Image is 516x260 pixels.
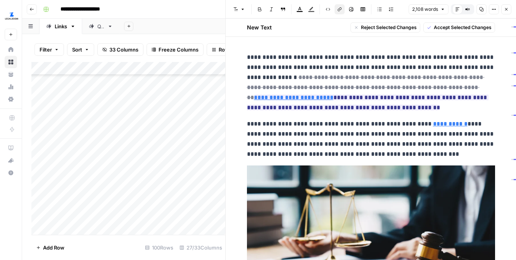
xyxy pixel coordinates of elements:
[207,43,252,56] button: Row Height
[5,68,17,81] a: Your Data
[361,24,417,31] span: Reject Selected Changes
[142,241,176,254] div: 100 Rows
[35,43,64,56] button: Filter
[97,43,143,56] button: 33 Columns
[5,43,17,56] a: Home
[5,6,17,26] button: Workspace: LegalZoom
[5,81,17,93] a: Usage
[5,142,17,154] a: AirOps Academy
[159,46,198,53] span: Freeze Columns
[247,24,272,31] h2: New Text
[147,43,204,56] button: Freeze Columns
[219,46,247,53] span: Row Height
[97,22,104,30] div: QA
[40,46,52,53] span: Filter
[5,167,17,179] button: Help + Support
[434,24,492,31] span: Accept Selected Changes
[67,43,94,56] button: Sort
[5,56,17,68] a: Browse
[40,19,82,34] a: Links
[5,154,17,167] button: What's new?
[82,19,119,34] a: QA
[5,93,17,105] a: Settings
[55,22,67,30] div: Links
[5,155,17,166] div: What's new?
[412,6,438,13] span: 2,108 words
[409,4,449,14] button: 2,108 words
[109,46,138,53] span: 33 Columns
[176,241,225,254] div: 27/33 Columns
[31,241,69,254] button: Add Row
[350,22,420,33] button: Reject Selected Changes
[43,244,64,251] span: Add Row
[5,9,19,23] img: LegalZoom Logo
[72,46,82,53] span: Sort
[423,22,495,33] button: Accept Selected Changes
